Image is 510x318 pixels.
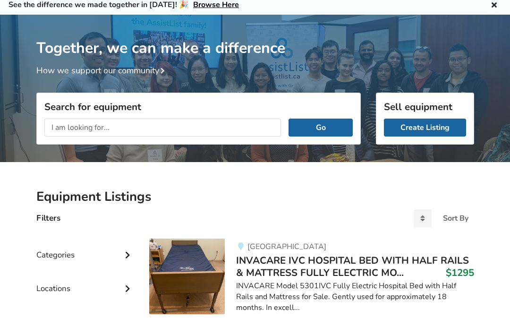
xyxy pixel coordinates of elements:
div: Locations [36,265,135,298]
a: How we support our community [36,65,169,76]
h3: Sell equipment [384,101,466,113]
span: INVACARE IVC HOSPITAL BED WITH HALF RAILS & MATTRESS FULLY ELECTRIC MO... [236,254,469,279]
div: Sort By [443,215,468,222]
div: Categories [36,231,135,265]
input: I am looking for... [44,119,281,137]
h1: Together, we can make a difference [36,15,474,58]
h3: $1295 [446,266,474,279]
button: Go [289,119,352,137]
h4: Filters [36,213,60,223]
div: INVACARE Model 5301IVC Fully Electric Hospital Bed with Half Rails and Mattress for Sale. Gently ... [236,281,474,313]
a: Create Listing [384,119,466,137]
h2: Equipment Listings [36,189,474,205]
h3: Search for equipment [44,101,353,113]
span: [GEOGRAPHIC_DATA] [247,241,326,252]
img: bedroom equipment-invacare ivc hospital bed with half rails & mattress fully electric model 5301 [149,239,225,314]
